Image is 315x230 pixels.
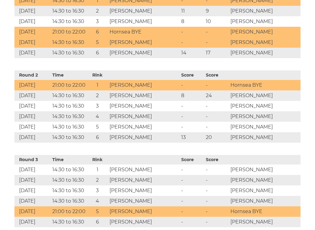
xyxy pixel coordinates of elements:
th: Score [180,70,204,80]
td: - [180,217,204,227]
td: 1 [87,80,108,90]
td: Hornsea BYE [108,27,180,37]
td: [DATE] [14,90,51,101]
td: [PERSON_NAME] [108,6,180,16]
td: - [180,37,204,48]
td: 3 [87,185,108,196]
td: 14:30 to 16:30 [51,111,87,122]
td: Hornsea BYE [229,80,301,90]
td: - [204,175,229,185]
td: [PERSON_NAME] [108,206,180,217]
td: - [204,165,229,175]
td: [PERSON_NAME] [108,80,180,90]
td: [PERSON_NAME] [108,37,180,48]
th: Score [204,70,229,80]
td: 6 [87,48,108,58]
td: 21:00 to 22:00 [51,27,87,37]
td: [DATE] [14,217,51,227]
td: [PERSON_NAME] [108,101,180,111]
td: - [204,217,229,227]
td: [PERSON_NAME] [108,132,180,143]
td: 14 [180,48,204,58]
td: 4 [87,111,108,122]
td: [PERSON_NAME] [108,196,180,206]
td: [DATE] [14,111,51,122]
td: [PERSON_NAME] [229,27,301,37]
td: 14:30 to 16:30 [51,132,87,143]
td: [DATE] [14,37,51,48]
td: [DATE] [14,165,51,175]
td: 11 [180,6,204,16]
td: 4 [87,196,108,206]
td: - [204,27,229,37]
td: - [180,101,204,111]
td: [PERSON_NAME] [229,185,301,196]
td: 8 [180,90,204,101]
td: [PERSON_NAME] [229,16,301,27]
td: 14:30 to 16:30 [51,122,87,132]
td: 20 [204,132,229,143]
th: Score [180,155,204,165]
th: Rink [87,70,108,80]
td: - [180,196,204,206]
td: - [204,101,229,111]
td: [PERSON_NAME] [108,16,180,27]
td: 14:30 to 16:30 [51,90,87,101]
td: [PERSON_NAME] [108,90,180,101]
th: Rink [87,155,108,165]
td: 14:30 to 16:30 [51,6,87,16]
td: - [180,111,204,122]
td: 14:30 to 16:30 [51,165,87,175]
td: [DATE] [14,185,51,196]
td: 14:30 to 16:30 [51,101,87,111]
td: 2 [87,6,108,16]
td: [PERSON_NAME] [229,48,301,58]
td: - [180,206,204,217]
td: 9 [204,6,229,16]
td: [PERSON_NAME] [108,122,180,132]
td: [PERSON_NAME] [229,132,301,143]
td: 14:30 to 16:30 [51,185,87,196]
td: - [180,185,204,196]
td: - [180,122,204,132]
td: 1 [87,165,108,175]
td: 17 [204,48,229,58]
td: [PERSON_NAME] [229,175,301,185]
th: Round 3 [14,155,51,165]
td: [PERSON_NAME] [108,185,180,196]
td: - [204,196,229,206]
td: [DATE] [14,27,51,37]
td: Hornsea BYE [229,206,301,217]
td: 14:30 to 16:30 [51,37,87,48]
td: [PERSON_NAME] [108,175,180,185]
td: [DATE] [14,132,51,143]
td: - [204,122,229,132]
td: [PERSON_NAME] [229,101,301,111]
td: 14:30 to 16:30 [51,48,87,58]
td: 10 [204,16,229,27]
td: - [204,37,229,48]
td: 5 [87,122,108,132]
td: 21:00 to 22:00 [51,206,87,217]
td: [DATE] [14,101,51,111]
td: [PERSON_NAME] [108,165,180,175]
td: [DATE] [14,48,51,58]
td: 13 [180,132,204,143]
td: - [180,165,204,175]
td: - [204,185,229,196]
td: [PERSON_NAME] [229,6,301,16]
td: [PERSON_NAME] [229,165,301,175]
td: [PERSON_NAME] [229,90,301,101]
td: - [204,206,229,217]
td: 5 [87,37,108,48]
td: 14:30 to 16:30 [51,217,87,227]
td: [DATE] [14,6,51,16]
td: [PERSON_NAME] [229,217,301,227]
td: 6 [87,132,108,143]
th: Time [51,155,87,165]
td: - [180,175,204,185]
td: - [204,111,229,122]
td: [PERSON_NAME] [108,111,180,122]
td: - [180,27,204,37]
td: [PERSON_NAME] [108,217,180,227]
